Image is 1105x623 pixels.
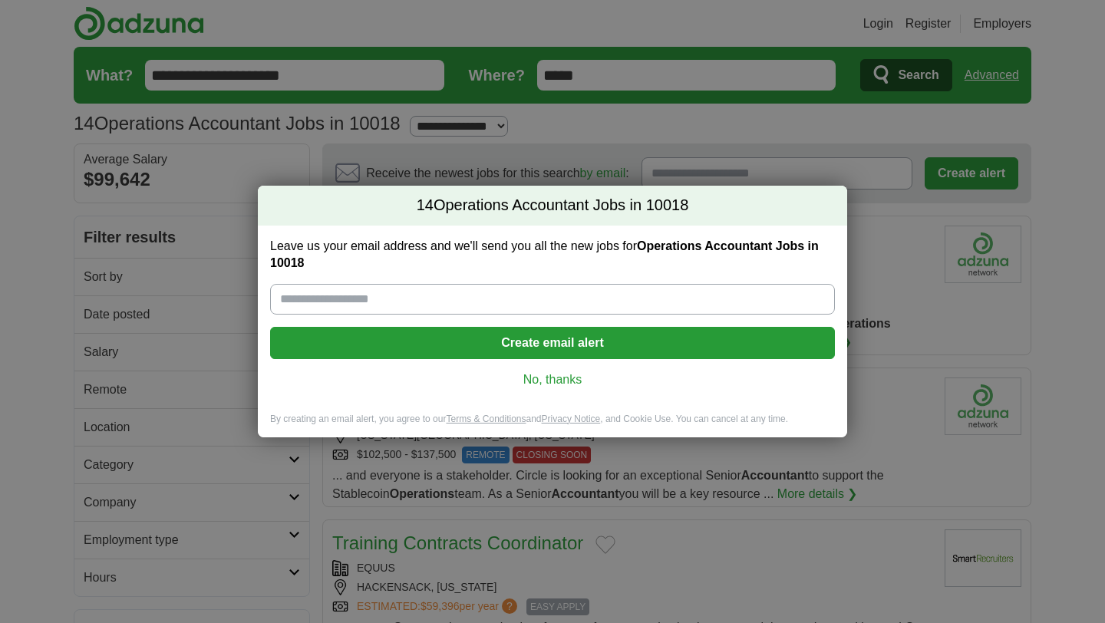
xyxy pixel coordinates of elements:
strong: Operations Accountant Jobs in 10018 [270,239,819,269]
span: 14 [417,195,434,216]
h2: Operations Accountant Jobs in 10018 [258,186,847,226]
div: By creating an email alert, you agree to our and , and Cookie Use. You can cancel at any time. [258,413,847,438]
a: No, thanks [282,371,823,388]
label: Leave us your email address and we'll send you all the new jobs for [270,238,835,272]
button: Create email alert [270,327,835,359]
a: Terms & Conditions [446,414,526,424]
a: Privacy Notice [542,414,601,424]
